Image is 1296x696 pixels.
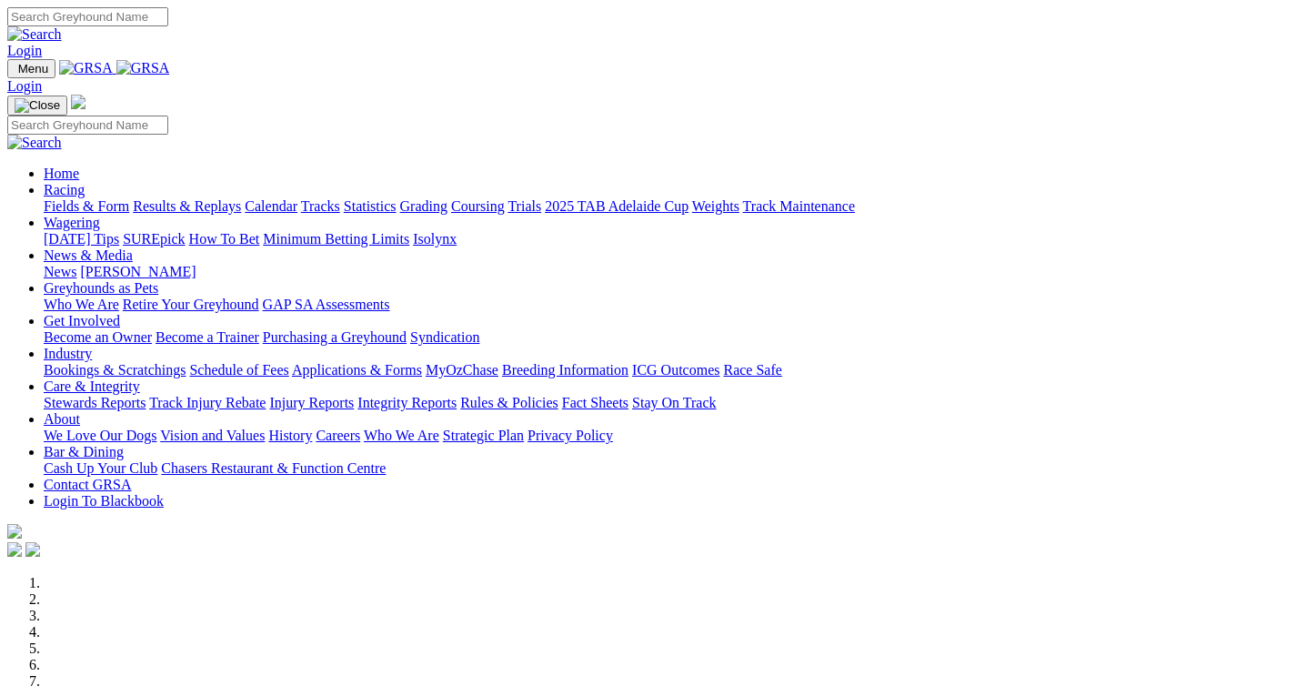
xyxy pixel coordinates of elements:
[316,428,360,443] a: Careers
[507,198,541,214] a: Trials
[44,477,131,492] a: Contact GRSA
[44,198,1289,215] div: Racing
[44,264,1289,280] div: News & Media
[301,198,340,214] a: Tracks
[44,362,1289,378] div: Industry
[71,95,85,109] img: logo-grsa-white.png
[443,428,524,443] a: Strategic Plan
[7,59,55,78] button: Toggle navigation
[44,411,80,427] a: About
[7,542,22,557] img: facebook.svg
[527,428,613,443] a: Privacy Policy
[743,198,855,214] a: Track Maintenance
[263,329,407,345] a: Purchasing a Greyhound
[426,362,498,378] a: MyOzChase
[7,135,62,151] img: Search
[44,362,186,378] a: Bookings & Scratchings
[189,362,288,378] a: Schedule of Fees
[269,395,354,410] a: Injury Reports
[44,215,100,230] a: Wagering
[44,231,119,247] a: [DATE] Tips
[44,428,156,443] a: We Love Our Dogs
[123,297,259,312] a: Retire Your Greyhound
[44,182,85,197] a: Racing
[410,329,479,345] a: Syndication
[263,231,409,247] a: Minimum Betting Limits
[160,428,265,443] a: Vision and Values
[44,493,164,509] a: Login To Blackbook
[7,96,67,116] button: Toggle navigation
[7,26,62,43] img: Search
[723,362,781,378] a: Race Safe
[7,78,42,94] a: Login
[7,7,168,26] input: Search
[44,460,157,476] a: Cash Up Your Club
[692,198,739,214] a: Weights
[44,378,140,394] a: Care & Integrity
[632,362,719,378] a: ICG Outcomes
[149,395,266,410] a: Track Injury Rebate
[292,362,422,378] a: Applications & Forms
[44,264,76,279] a: News
[44,166,79,181] a: Home
[156,329,259,345] a: Become a Trainer
[123,231,185,247] a: SUREpick
[44,313,120,328] a: Get Involved
[44,329,1289,346] div: Get Involved
[545,198,688,214] a: 2025 TAB Adelaide Cup
[263,297,390,312] a: GAP SA Assessments
[245,198,297,214] a: Calendar
[7,116,168,135] input: Search
[44,395,1289,411] div: Care & Integrity
[451,198,505,214] a: Coursing
[344,198,397,214] a: Statistics
[15,98,60,113] img: Close
[44,280,158,296] a: Greyhounds as Pets
[460,395,558,410] a: Rules & Policies
[18,62,48,76] span: Menu
[44,460,1289,477] div: Bar & Dining
[44,198,129,214] a: Fields & Form
[562,395,628,410] a: Fact Sheets
[44,395,146,410] a: Stewards Reports
[44,346,92,361] a: Industry
[133,198,241,214] a: Results & Replays
[44,247,133,263] a: News & Media
[44,297,1289,313] div: Greyhounds as Pets
[59,60,113,76] img: GRSA
[400,198,447,214] a: Grading
[44,231,1289,247] div: Wagering
[7,43,42,58] a: Login
[44,297,119,312] a: Who We Are
[116,60,170,76] img: GRSA
[7,524,22,539] img: logo-grsa-white.png
[25,542,40,557] img: twitter.svg
[44,444,124,459] a: Bar & Dining
[632,395,716,410] a: Stay On Track
[44,428,1289,444] div: About
[502,362,628,378] a: Breeding Information
[44,329,152,345] a: Become an Owner
[80,264,196,279] a: [PERSON_NAME]
[161,460,386,476] a: Chasers Restaurant & Function Centre
[413,231,457,247] a: Isolynx
[364,428,439,443] a: Who We Are
[189,231,260,247] a: How To Bet
[357,395,457,410] a: Integrity Reports
[268,428,312,443] a: History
